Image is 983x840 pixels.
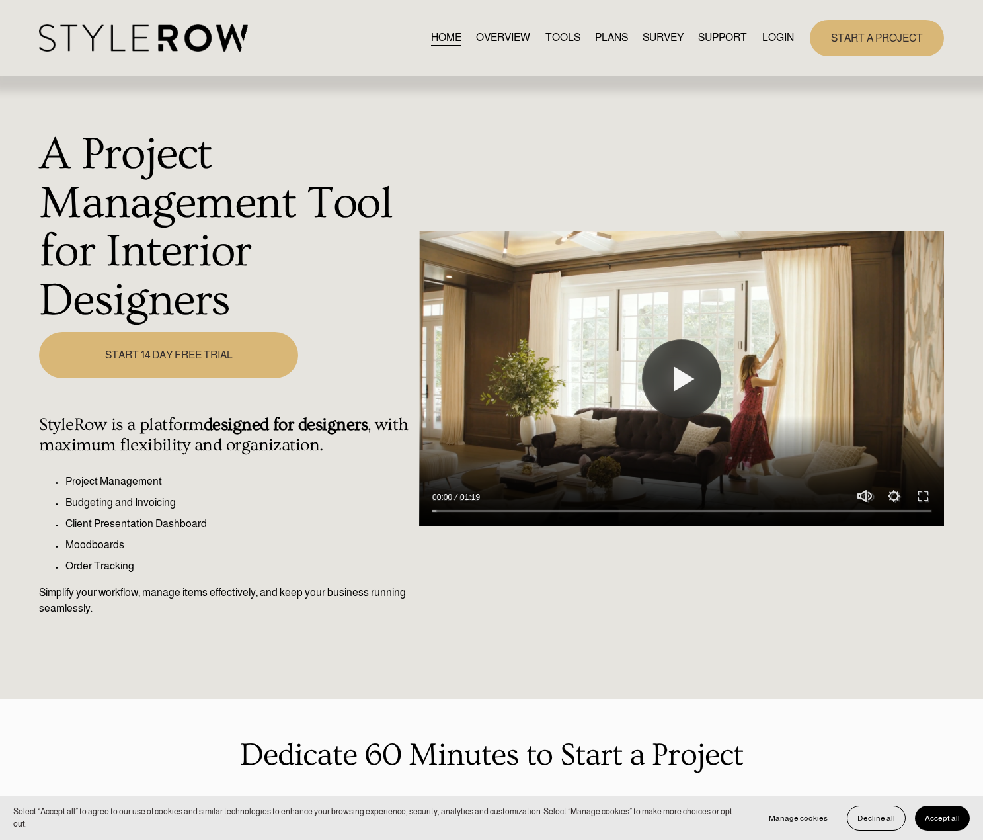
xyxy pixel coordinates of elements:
[39,585,412,616] p: Simplify your workflow, manage items effectively, and keep your business running seamlessly.
[642,339,721,419] button: Play
[925,814,960,823] span: Accept all
[476,29,530,47] a: OVERVIEW
[39,130,412,325] h1: A Project Management Tool for Interior Designers
[204,415,368,435] strong: designed for designers
[915,806,970,831] button: Accept all
[431,29,461,47] a: HOME
[847,806,906,831] button: Decline all
[857,814,895,823] span: Decline all
[698,30,747,46] span: SUPPORT
[39,332,297,378] a: START 14 DAY FREE TRIAL
[545,29,580,47] a: TOOLS
[698,29,747,47] a: folder dropdown
[595,29,628,47] a: PLANS
[39,415,412,456] h4: StyleRow is a platform , with maximum flexibility and organization.
[39,24,247,52] img: StyleRow
[65,537,412,553] p: Moodboards
[810,20,944,56] a: START A PROJECT
[65,516,412,532] p: Client Presentation Dashboard
[759,806,838,831] button: Manage cookies
[432,506,930,515] input: Seek
[643,29,684,47] a: SURVEY
[65,558,412,574] p: Order Tracking
[769,814,828,823] span: Manage cookies
[65,474,412,489] p: Project Management
[65,495,412,511] p: Budgeting and Invoicing
[455,491,483,504] div: Duration
[39,732,943,779] p: Dedicate 60 Minutes to Start a Project
[13,806,746,830] p: Select “Accept all” to agree to our use of cookies and similar technologies to enhance your brows...
[762,29,794,47] a: LOGIN
[432,491,455,504] div: Current time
